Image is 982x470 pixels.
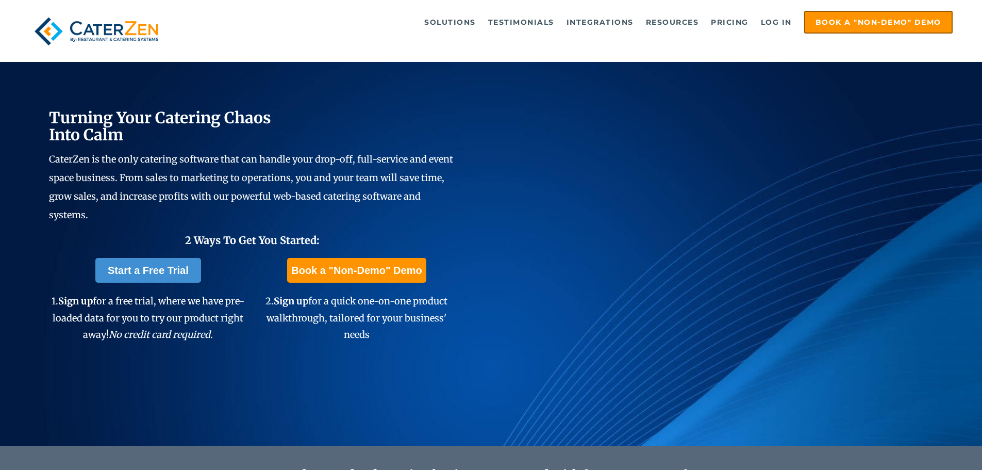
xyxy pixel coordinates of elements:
img: caterzen [29,11,163,52]
iframe: Help widget launcher [890,430,971,459]
div: Navigation Menu [187,11,953,34]
a: Pricing [706,12,754,33]
a: Book a "Non-Demo" Demo [287,258,426,283]
a: Book a "Non-Demo" Demo [804,11,953,34]
a: Integrations [561,12,639,33]
span: Turning Your Catering Chaos Into Calm [49,108,271,144]
a: Resources [641,12,704,33]
span: Sign up [274,295,308,307]
a: Solutions [419,12,481,33]
a: Start a Free Trial [95,258,201,283]
span: 1. for a free trial, where we have pre-loaded data for you to try our product right away! [52,295,244,341]
span: 2. for a quick one-on-one product walkthrough, tailored for your business' needs [265,295,447,341]
a: Testimonials [483,12,559,33]
span: CaterZen is the only catering software that can handle your drop-off, full-service and event spac... [49,153,453,221]
a: Log in [756,12,797,33]
span: Sign up [58,295,93,307]
span: 2 Ways To Get You Started: [185,234,320,247]
em: No credit card required. [109,329,213,341]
